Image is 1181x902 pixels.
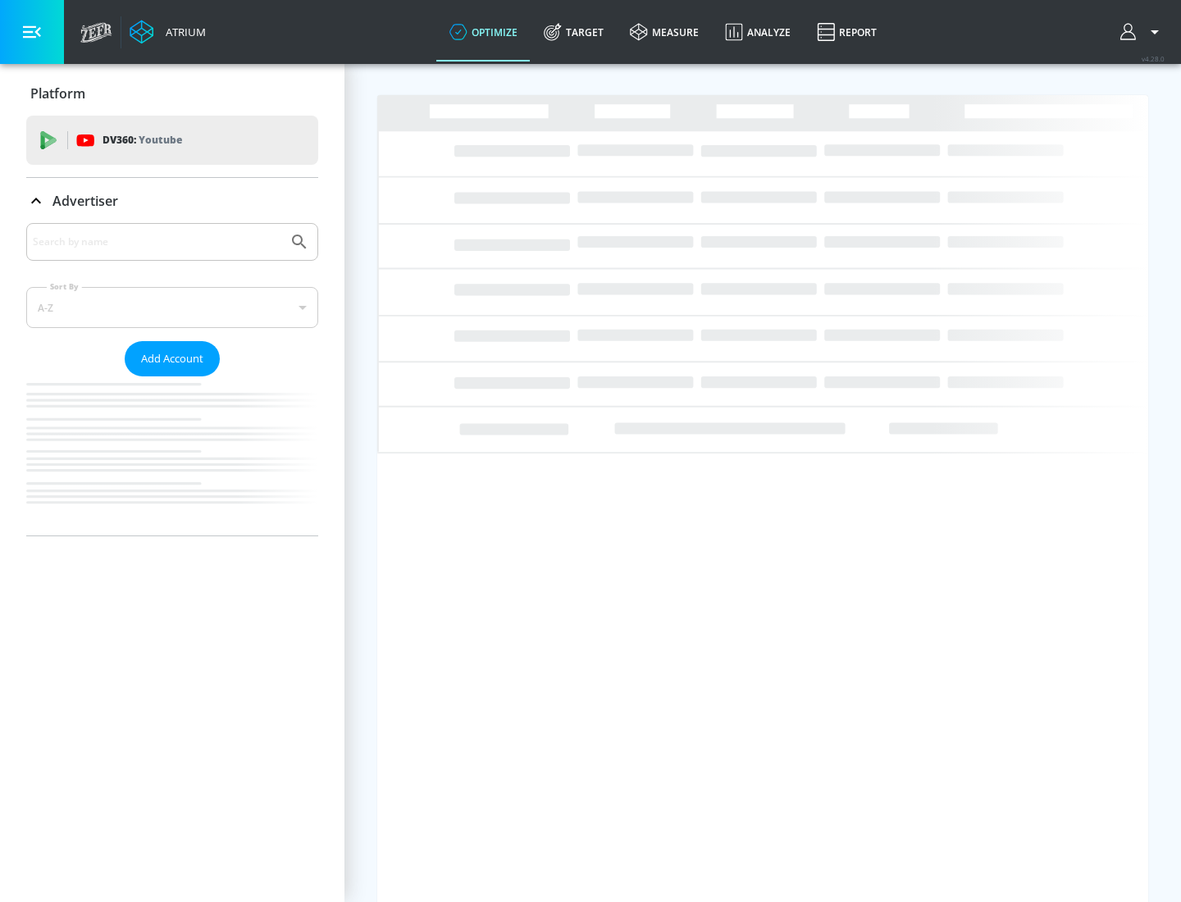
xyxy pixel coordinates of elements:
[139,131,182,148] p: Youtube
[531,2,617,61] a: Target
[125,341,220,376] button: Add Account
[26,116,318,165] div: DV360: Youtube
[26,178,318,224] div: Advertiser
[52,192,118,210] p: Advertiser
[47,281,82,292] label: Sort By
[712,2,804,61] a: Analyze
[33,231,281,253] input: Search by name
[159,25,206,39] div: Atrium
[141,349,203,368] span: Add Account
[26,287,318,328] div: A-Z
[26,71,318,116] div: Platform
[804,2,890,61] a: Report
[1142,54,1165,63] span: v 4.28.0
[30,84,85,102] p: Platform
[130,20,206,44] a: Atrium
[26,223,318,535] div: Advertiser
[436,2,531,61] a: optimize
[26,376,318,535] nav: list of Advertiser
[617,2,712,61] a: measure
[103,131,182,149] p: DV360:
